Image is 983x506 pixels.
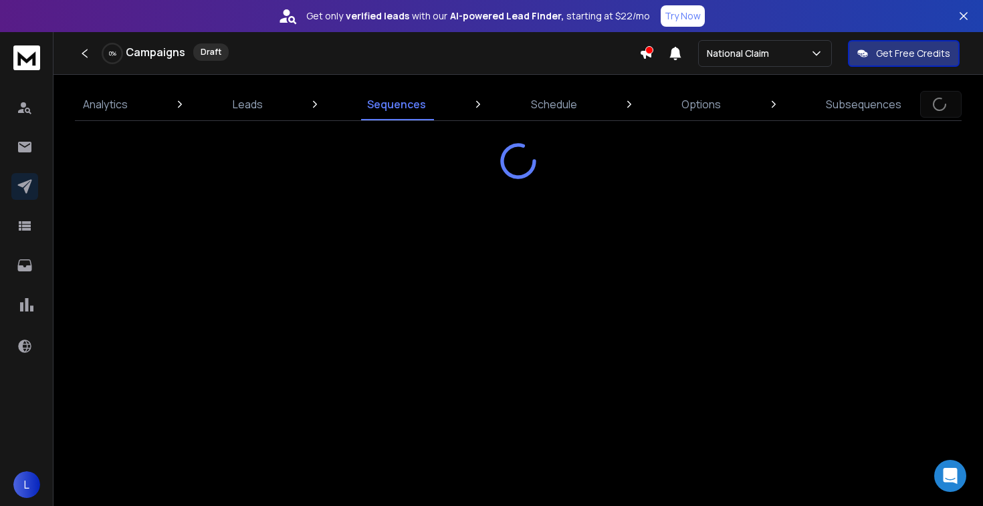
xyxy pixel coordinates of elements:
button: L [13,471,40,498]
p: Analytics [83,96,128,112]
p: Options [681,96,721,112]
div: Draft [193,43,229,61]
a: Options [673,88,729,120]
a: Leads [225,88,271,120]
p: Schedule [531,96,577,112]
p: 0 % [109,49,116,57]
p: Subsequences [826,96,901,112]
p: Get only with our starting at $22/mo [306,9,650,23]
img: logo [13,45,40,70]
strong: verified leads [346,9,409,23]
button: Get Free Credits [848,40,960,67]
div: Open Intercom Messenger [934,460,966,492]
a: Subsequences [818,88,909,120]
p: National Claim [707,47,774,60]
a: Schedule [523,88,585,120]
a: Analytics [75,88,136,120]
a: Sequences [359,88,434,120]
p: Sequences [367,96,426,112]
h1: Campaigns [126,44,185,60]
button: Try Now [661,5,705,27]
p: Leads [233,96,263,112]
strong: AI-powered Lead Finder, [450,9,564,23]
p: Get Free Credits [876,47,950,60]
p: Try Now [665,9,701,23]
